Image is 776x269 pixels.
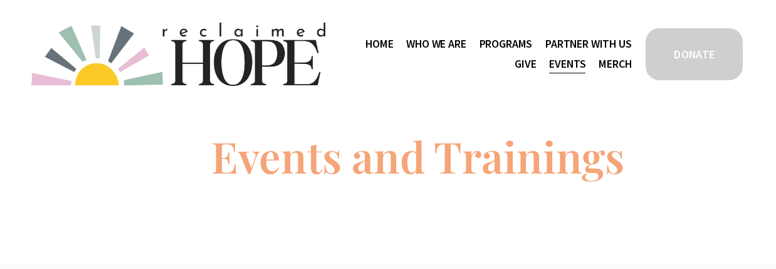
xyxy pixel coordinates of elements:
[406,34,466,54] a: folder dropdown
[549,54,585,74] a: Events
[365,34,393,54] a: Home
[31,23,325,86] img: Reclaimed Hope Initiative
[211,135,624,177] h1: Events and Trainings
[480,34,533,54] a: folder dropdown
[480,35,533,53] span: Programs
[545,35,631,53] span: Partner With Us
[515,54,536,74] a: Give
[406,35,466,53] span: Who We Are
[545,34,631,54] a: folder dropdown
[644,26,745,82] a: DONATE
[599,54,631,74] a: Merch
